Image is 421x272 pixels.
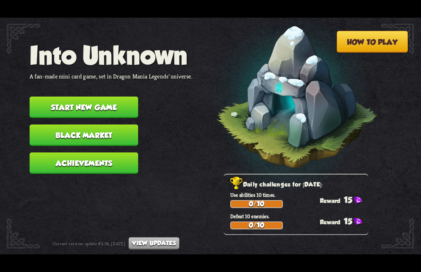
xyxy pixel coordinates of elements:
[320,217,368,226] div: 15
[320,195,368,205] div: 15
[30,73,192,80] p: A fan-made mini card game, set in Dragon Mania Legends' universe.
[230,180,368,190] h2: Daily challenges for [DATE]:
[30,97,138,118] button: Start new game
[231,201,282,207] div: 0/10
[337,31,408,53] button: How to play
[30,41,192,69] h1: Into Unknown
[53,237,179,249] div: Current version: update #2.0b, [DATE]
[231,222,282,229] div: 0/10
[230,191,368,198] p: Use abilities 10 times.
[230,177,243,190] img: Golden_Trophy_Icon.png
[230,213,368,220] p: Defeat 10 enemies.
[129,237,179,249] button: View updates
[194,5,378,196] img: Floating_Cave_Rune_Glow.png
[30,124,138,146] button: Black Market
[30,152,138,174] button: Achievements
